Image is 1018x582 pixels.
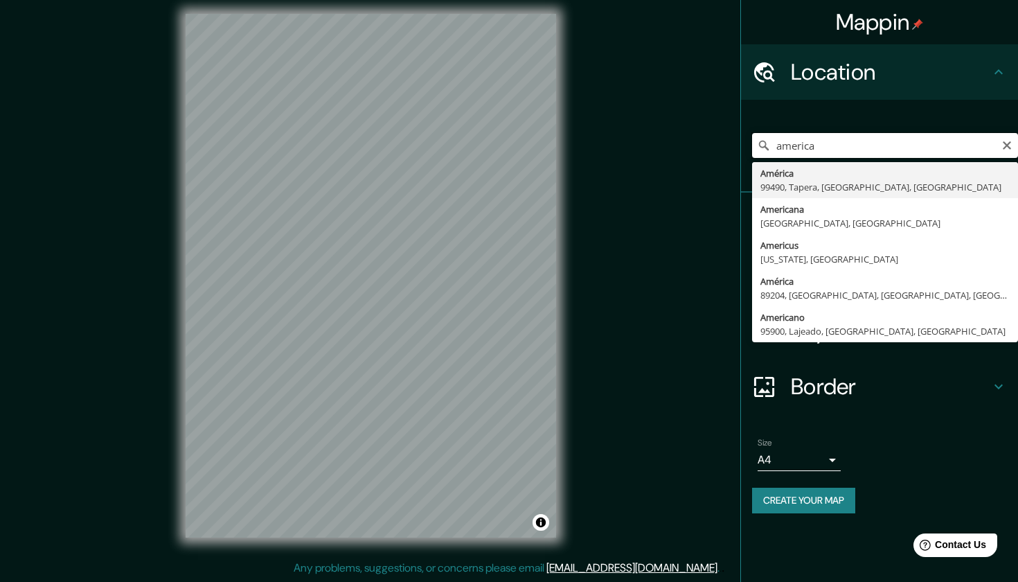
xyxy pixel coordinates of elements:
div: 99490, Tapera, [GEOGRAPHIC_DATA], [GEOGRAPHIC_DATA] [760,180,1010,194]
a: [EMAIL_ADDRESS][DOMAIN_NAME] [546,561,717,575]
input: Pick your city or area [752,133,1018,158]
div: América [760,166,1010,180]
div: . [720,560,722,576]
div: Americana [760,202,1010,216]
div: 95900, Lajeado, [GEOGRAPHIC_DATA], [GEOGRAPHIC_DATA] [760,324,1010,338]
label: Size [758,437,772,449]
div: A4 [758,449,841,471]
img: pin-icon.png [912,19,923,30]
div: Layout [741,303,1018,359]
button: Clear [1001,138,1012,151]
div: 89204, [GEOGRAPHIC_DATA], [GEOGRAPHIC_DATA], [GEOGRAPHIC_DATA] [760,288,1010,302]
h4: Layout [791,317,990,345]
div: Style [741,248,1018,303]
div: Americano [760,310,1010,324]
button: Toggle attribution [533,514,549,531]
h4: Mappin [836,8,924,36]
div: [US_STATE], [GEOGRAPHIC_DATA] [760,252,1010,266]
canvas: Map [186,14,556,538]
h4: Border [791,373,990,400]
div: [GEOGRAPHIC_DATA], [GEOGRAPHIC_DATA] [760,216,1010,230]
div: América [760,274,1010,288]
div: . [722,560,724,576]
div: Pins [741,193,1018,248]
button: Create your map [752,488,855,513]
div: Border [741,359,1018,414]
div: Americus [760,238,1010,252]
h4: Location [791,58,990,86]
p: Any problems, suggestions, or concerns please email . [294,560,720,576]
iframe: Help widget launcher [895,528,1003,567]
div: Location [741,44,1018,100]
